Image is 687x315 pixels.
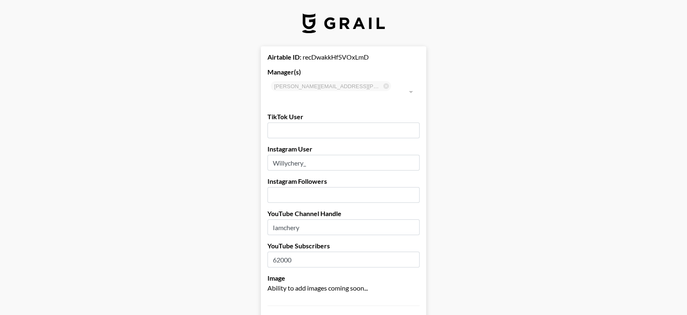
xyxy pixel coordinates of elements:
label: Manager(s) [267,68,420,76]
label: TikTok User [267,113,420,121]
label: YouTube Subscribers [267,242,420,250]
span: Ability to add images coming soon... [267,284,368,292]
img: Grail Talent Logo [302,13,385,33]
strong: Airtable ID: [267,53,301,61]
label: Instagram User [267,145,420,153]
label: Image [267,274,420,282]
label: Instagram Followers [267,177,420,185]
div: recDwakkHf5VOxLmD [267,53,420,61]
label: YouTube Channel Handle [267,209,420,218]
